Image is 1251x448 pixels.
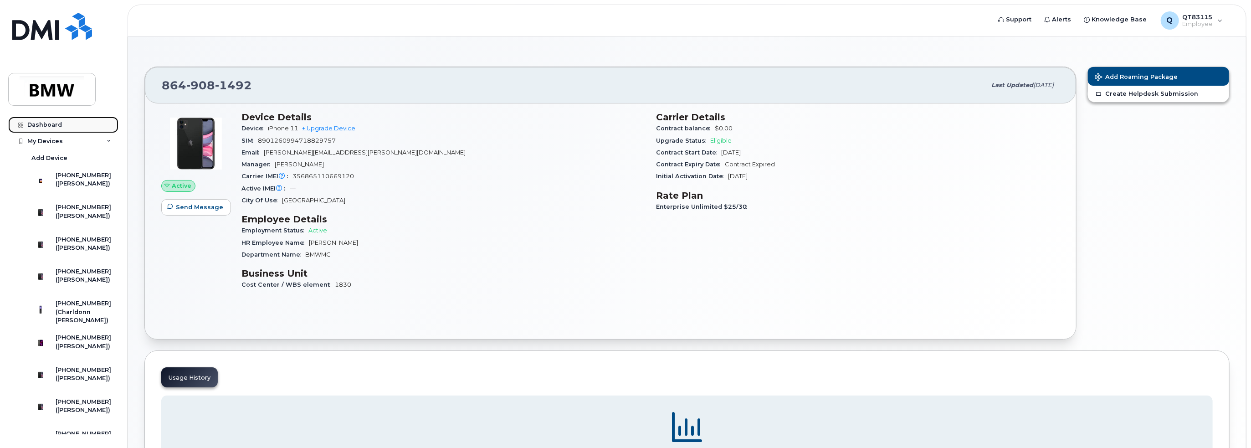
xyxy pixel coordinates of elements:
[710,137,732,144] span: Eligible
[656,125,715,132] span: Contract balance
[656,112,1060,123] h3: Carrier Details
[186,78,215,92] span: 908
[1088,67,1229,86] button: Add Roaming Package
[241,239,309,246] span: HR Employee Name
[290,185,296,192] span: —
[1088,86,1229,102] a: Create Helpdesk Submission
[1095,73,1178,82] span: Add Roaming Package
[656,161,725,168] span: Contract Expiry Date
[162,78,252,92] span: 864
[241,214,645,225] h3: Employee Details
[241,161,275,168] span: Manager
[241,227,308,234] span: Employment Status
[305,251,331,258] span: BMWMC
[991,82,1033,88] span: Last updated
[241,185,290,192] span: Active IMEI
[656,203,752,210] span: Enterprise Unlimited $25/30
[308,227,327,234] span: Active
[241,149,264,156] span: Email
[715,125,733,132] span: $0.00
[258,137,336,144] span: 8901260994718829757
[241,125,268,132] span: Device
[264,149,466,156] span: [PERSON_NAME][EMAIL_ADDRESS][PERSON_NAME][DOMAIN_NAME]
[275,161,324,168] span: [PERSON_NAME]
[656,173,728,180] span: Initial Activation Date
[309,239,358,246] span: [PERSON_NAME]
[161,199,231,216] button: Send Message
[335,281,351,288] span: 1830
[241,112,645,123] h3: Device Details
[656,137,710,144] span: Upgrade Status
[656,149,721,156] span: Contract Start Date
[241,137,258,144] span: SIM
[241,268,645,279] h3: Business Unit
[241,281,335,288] span: Cost Center / WBS element
[292,173,354,180] span: 356865110669120
[169,116,223,171] img: iPhone_11.jpg
[1211,408,1244,441] iframe: Messenger Launcher
[268,125,298,132] span: iPhone 11
[176,203,223,211] span: Send Message
[728,173,748,180] span: [DATE]
[172,181,191,190] span: Active
[656,190,1060,201] h3: Rate Plan
[241,251,305,258] span: Department Name
[215,78,252,92] span: 1492
[721,149,741,156] span: [DATE]
[282,197,345,204] span: [GEOGRAPHIC_DATA]
[725,161,775,168] span: Contract Expired
[241,197,282,204] span: City Of Use
[241,173,292,180] span: Carrier IMEI
[1033,82,1054,88] span: [DATE]
[302,125,355,132] a: + Upgrade Device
